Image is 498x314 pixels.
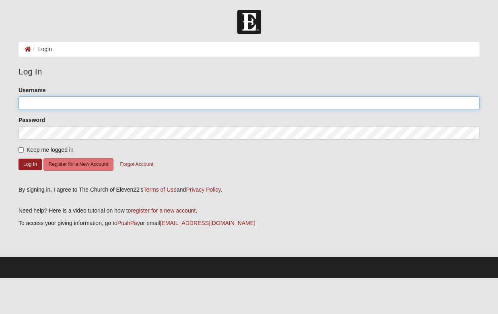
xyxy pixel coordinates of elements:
[19,116,45,124] label: Password
[186,186,220,193] a: Privacy Policy
[160,220,255,226] a: [EMAIL_ADDRESS][DOMAIN_NAME]
[43,158,113,171] button: Register for a New Account
[19,207,479,215] p: Need help? Here is a video tutorial on how to .
[19,159,42,170] button: Log In
[19,219,479,227] p: To access your giving information, go to or email
[144,186,177,193] a: Terms of Use
[237,10,261,34] img: Church of Eleven22 Logo
[19,65,479,78] legend: Log In
[19,86,46,94] label: Username
[19,147,24,153] input: Keep me logged in
[117,220,140,226] a: PushPay
[31,45,52,54] li: Login
[19,186,479,194] div: By signing in, I agree to The Church of Eleven22's and .
[131,207,195,214] a: register for a new account
[27,147,74,153] span: Keep me logged in
[115,158,158,171] button: Forgot Account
